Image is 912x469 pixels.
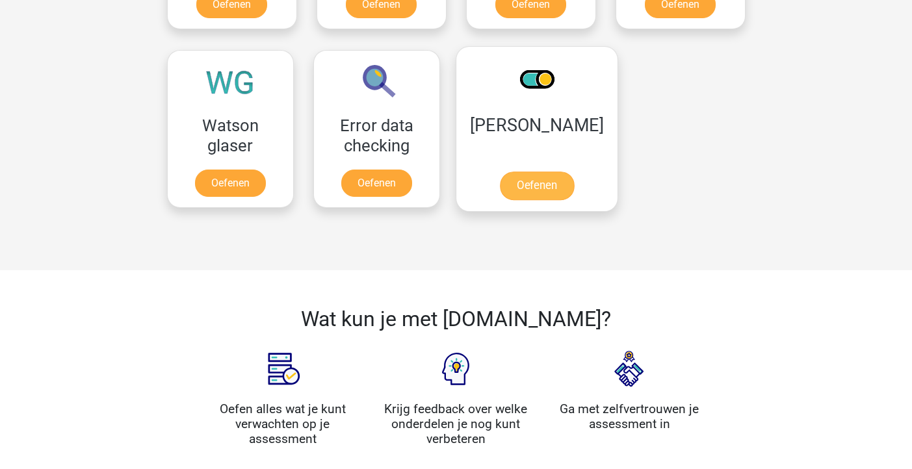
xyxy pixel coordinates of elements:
img: Assessment [250,336,315,401]
h4: Ga met zelfvertrouwen je assessment in [553,401,707,431]
h4: Krijg feedback over welke onderdelen je nog kunt verbeteren [379,401,533,446]
img: Feedback [423,336,488,401]
a: Oefenen [341,170,412,197]
h4: Oefen alles wat je kunt verwachten op je assessment [206,401,360,446]
img: Interview [597,336,662,401]
a: Oefenen [499,171,573,200]
a: Oefenen [195,170,266,197]
h2: Wat kun je met [DOMAIN_NAME]? [206,307,707,331]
